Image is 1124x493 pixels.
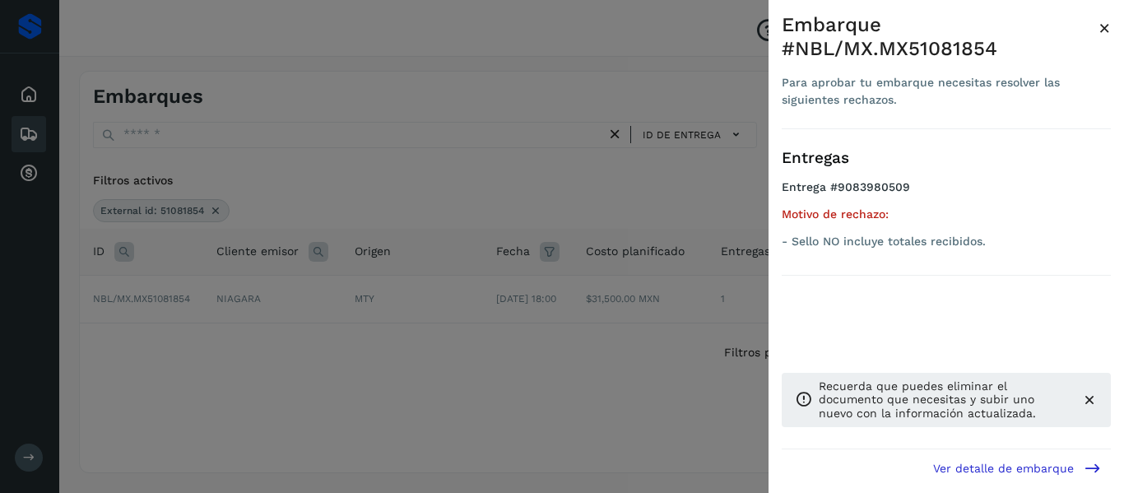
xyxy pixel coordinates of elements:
h4: Entrega #9083980509 [782,180,1111,207]
div: Para aprobar tu embarque necesitas resolver las siguientes rechazos. [782,74,1098,109]
h3: Entregas [782,149,1111,168]
span: × [1098,16,1111,40]
h5: Motivo de rechazo: [782,207,1111,221]
div: Embarque #NBL/MX.MX51081854 [782,13,1098,61]
span: Ver detalle de embarque [933,463,1074,474]
button: Ver detalle de embarque [923,449,1111,486]
button: Close [1098,13,1111,43]
p: Recuerda que puedes eliminar el documento que necesitas y subir uno nuevo con la información actu... [819,379,1068,421]
p: - Sello NO incluye totales recibidos. [782,235,1111,249]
